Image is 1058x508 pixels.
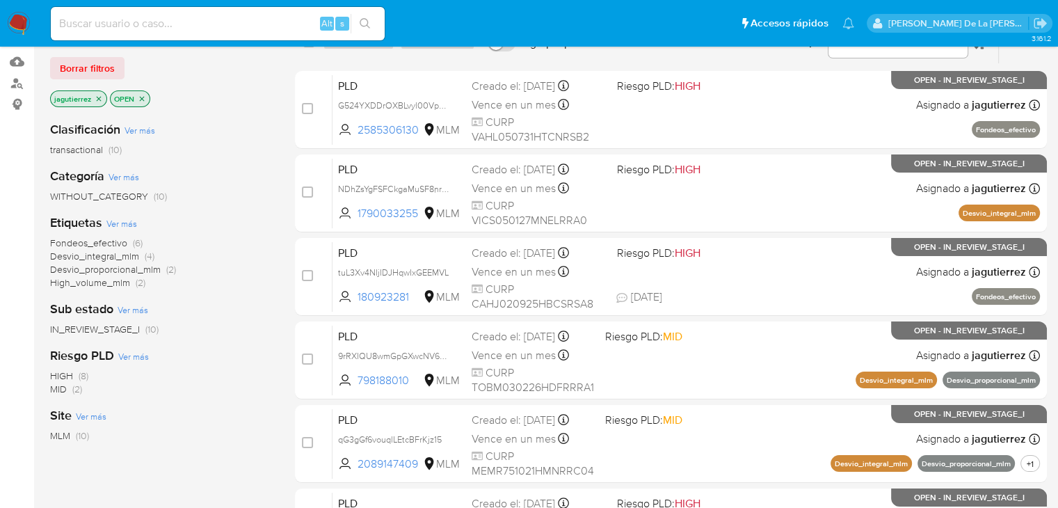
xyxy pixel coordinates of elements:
span: Alt [321,17,332,30]
a: Notificaciones [842,17,854,29]
span: Accesos rápidos [751,16,828,31]
a: Salir [1033,16,1048,31]
span: s [340,17,344,30]
span: 3.161.2 [1031,33,1051,44]
input: Buscar usuario o caso... [51,15,385,33]
button: search-icon [351,14,379,33]
p: javier.gutierrez@mercadolibre.com.mx [888,17,1029,30]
